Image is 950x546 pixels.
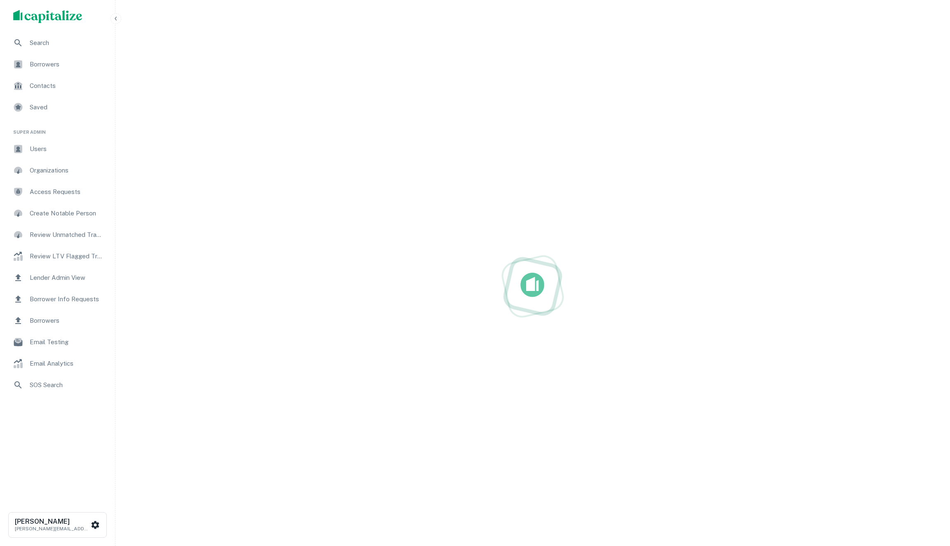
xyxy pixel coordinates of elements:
span: Review LTV Flagged Transactions [30,251,103,261]
a: Create Notable Person [7,203,108,223]
a: Borrowers [7,54,108,74]
li: Super Admin [7,119,108,139]
span: Saved [30,102,103,112]
a: Review LTV Flagged Transactions [7,246,108,266]
span: Search [30,38,103,48]
a: Borrower Info Requests [7,289,108,309]
span: Borrowers [30,59,103,69]
img: capitalize-logo.png [13,10,82,23]
span: Organizations [30,165,103,175]
span: Email Analytics [30,359,103,369]
button: [PERSON_NAME][PERSON_NAME][EMAIL_ADDRESS][DOMAIN_NAME] [8,512,107,538]
a: Lender Admin View [7,268,108,288]
a: Contacts [7,76,108,96]
span: Borrower Info Requests [30,294,103,304]
p: [PERSON_NAME][EMAIL_ADDRESS][DOMAIN_NAME] [15,525,89,532]
a: Search [7,33,108,53]
span: Create Notable Person [30,208,103,218]
a: Organizations [7,161,108,180]
a: Saved [7,97,108,117]
a: Access Requests [7,182,108,202]
span: Email Testing [30,337,103,347]
span: Review Unmatched Transactions [30,230,103,240]
a: Review Unmatched Transactions [7,225,108,245]
span: Borrowers [30,316,103,326]
h6: [PERSON_NAME] [15,518,89,525]
iframe: Chat Widget [909,480,950,520]
span: Users [30,144,103,154]
span: Lender Admin View [30,273,103,283]
a: Users [7,139,108,159]
a: Email Testing [7,332,108,352]
a: Borrowers [7,311,108,331]
span: Access Requests [30,187,103,197]
span: Contacts [30,81,103,91]
a: Email Analytics [7,354,108,373]
span: SOS Search [30,380,103,390]
a: SOS Search [7,375,108,395]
